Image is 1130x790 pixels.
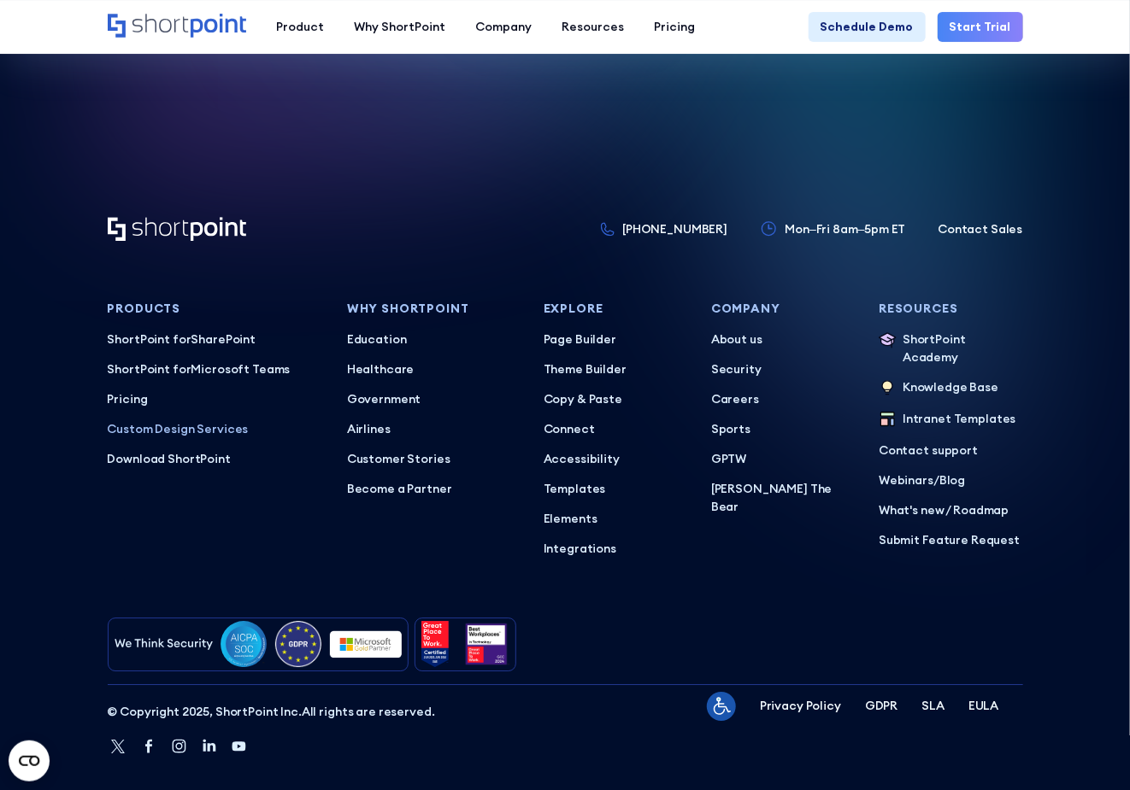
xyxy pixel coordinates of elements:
button: Open CMP widget [9,740,50,781]
a: Integrations [544,540,687,558]
span: ShortPoint for [108,331,191,347]
iframe: Chat Widget [823,593,1130,790]
a: Privacy Policy [760,697,841,715]
a: [PHONE_NUMBER] [601,220,727,238]
p: Intranet Templates [903,410,1015,430]
a: Copy & Paste [544,390,687,408]
p: Healthcare [347,360,520,378]
a: Security [711,360,855,378]
a: Home [108,217,247,243]
h3: Company [711,302,855,315]
a: Why ShortPoint [339,12,461,42]
a: Twitter [108,736,128,758]
a: Become a Partner [347,480,520,498]
a: Schedule Demo [809,12,926,42]
a: What's new / Roadmap [879,501,1022,519]
a: Elements [544,510,687,528]
a: Government [347,390,520,408]
div: Why ShortPoint [354,18,445,36]
a: Customer Stories [347,450,520,468]
a: Submit Feature Request [879,531,1022,549]
a: Pricing [108,390,323,408]
a: Pricing [639,12,710,42]
h3: Explore [544,302,687,315]
a: Page Builder [544,331,687,348]
a: Youtube [230,737,248,757]
a: Careers [711,390,855,408]
p: ShortPoint Academy [903,331,1022,366]
h3: Resources [879,302,1022,315]
h3: Products [108,302,323,315]
p: Microsoft Teams [108,360,323,378]
a: Linkedin [200,737,218,757]
p: Mon–Fri 8am–5pm ET [786,220,906,238]
a: Download ShortPoint [108,450,323,468]
a: ShortPoint Academy [879,331,1022,366]
a: [PERSON_NAME] The Bear [711,480,855,516]
a: About us [711,331,855,348]
a: Company [461,12,547,42]
a: ShortPoint forSharePoint [108,331,323,348]
a: Resources [547,12,639,42]
a: Knowledge Base [879,378,1022,398]
h3: Why Shortpoint [347,302,520,315]
span: ShortPoint for [108,361,191,377]
a: ShortPoint forMicrosoft Teams [108,360,323,378]
a: Instagram [170,737,188,757]
a: Home [108,14,247,39]
a: Start Trial [938,12,1023,42]
p: [PHONE_NUMBER] [622,220,727,238]
a: GPTW [711,450,855,468]
a: Sports [711,420,855,438]
a: Accessibility [544,450,687,468]
div: Pricing [654,18,695,36]
a: Facebook [140,737,158,757]
a: Intranet Templates [879,410,1022,430]
a: Custom Design Services [108,420,323,438]
a: Blog [939,472,965,488]
a: Airlines [347,420,520,438]
span: © Copyright 2025, ShortPoint Inc. [108,704,302,719]
a: Templates [544,480,687,498]
div: Company [475,18,532,36]
p: SharePoint [108,331,323,348]
p: Knowledge Base [903,378,998,398]
a: Theme Builder [544,360,687,378]
a: Connect [544,420,687,438]
a: Webinars [879,472,933,488]
p: / [879,471,1022,489]
a: Contact Sales [938,220,1022,238]
a: Education [347,331,520,348]
a: Product [262,12,339,42]
p: All rights are reserved. [108,703,435,721]
div: Resources [562,18,624,36]
a: Contact support [879,442,1022,459]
